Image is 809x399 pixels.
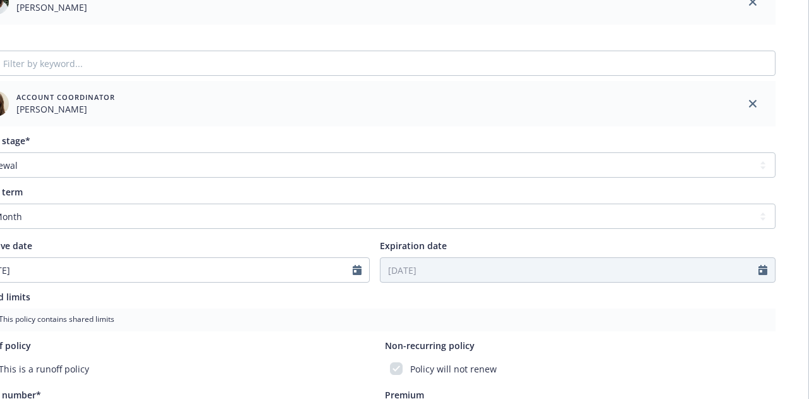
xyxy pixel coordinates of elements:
[353,265,362,275] svg: Calendar
[745,96,760,111] a: close
[380,240,447,252] span: Expiration date
[385,340,475,352] span: Non-recurring policy
[16,92,115,102] span: Account Coordinator
[16,1,127,14] span: [PERSON_NAME]
[385,357,776,381] div: Policy will not renew
[758,265,767,275] svg: Calendar
[380,258,759,282] input: MM/DD/YYYY
[16,102,115,116] span: [PERSON_NAME]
